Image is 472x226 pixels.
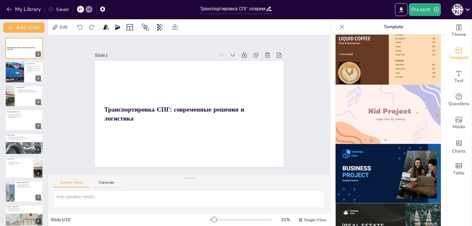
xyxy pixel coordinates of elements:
button: Speaker Notes [53,180,90,188]
div: Slide 1 / 10 [51,217,210,223]
span: Edit [58,24,69,30]
p: Электрификация компрессоров [8,208,41,209]
div: А [PERSON_NAME] [452,4,463,15]
img: thumb-9.png [336,85,441,144]
p: Трубопроводный газ удобен для коротких дистанций [8,138,41,139]
p: Минусы и риски СПГ [16,182,41,184]
img: thumb-8.png [336,26,441,85]
button: Present [409,3,441,16]
div: 7 [5,181,43,202]
div: 4 [35,123,41,129]
div: Change the overall theme [446,19,472,42]
div: Get real-time input from your audience [446,88,472,112]
div: 3 [5,86,43,107]
p: Плюсы СПГ [7,158,32,160]
div: 5 [5,133,43,155]
div: Add images, graphics, shapes or video [446,112,472,135]
div: 8 [35,218,41,224]
div: 5 [35,147,41,153]
p: Тренды в сфере СПГ [7,205,41,207]
div: Saved [48,6,68,13]
div: Add charts and graphs [446,135,472,158]
button: Transcript [92,180,121,188]
div: 1 [5,38,43,59]
p: Получение СПГ включает осушку и охлаждение [27,65,41,67]
p: Транспортировка СПГ [7,111,22,113]
div: Layout [125,22,135,32]
strong: Транспортировка СПГ: современные решения и логистика [107,63,237,140]
p: Безопасность критична в процессе транспортировки [8,116,22,118]
div: 6 [5,157,43,178]
p: Два типа хранилищ на судах [8,115,22,116]
button: My Library [5,4,44,14]
span: Single View [304,217,326,222]
p: Рост FSRU и малотоннажной дистрибуции [8,210,41,211]
div: 3 [35,99,41,105]
div: 2 [35,75,41,81]
span: Table [453,170,465,177]
div: 1 [35,51,41,57]
span: Template [449,54,469,61]
p: Управление BOG критично для эффективности [18,90,41,92]
p: Используются промышленные схемы для сжижения [27,68,41,70]
span: Media [453,123,465,130]
p: Хранение в криогенных резервуарах [18,89,41,90]
p: Необходимость контроля утечек метана [18,187,41,188]
p: Технологическая сложность [18,185,41,187]
p: СПГ экономичен на дальних маршрутах [8,136,41,138]
p: Поддержка ВИЭ [8,164,31,165]
p: Высокая объёмная энергоёмкость [8,163,31,164]
div: Slide 1 [131,12,237,77]
button: А [PERSON_NAME] [452,3,463,16]
p: СПГ vs труба [7,134,41,136]
input: Insert title [200,4,266,13]
p: Оба метода имеют свои преимущества [8,139,41,140]
div: 7 [35,195,41,200]
span: Theme [451,31,466,38]
button: Export to PowerPoint [395,3,407,16]
div: 8 [5,205,43,226]
span: Position [142,23,149,31]
strong: Транспортировка СПГ: современные решения и логистика [7,47,35,50]
span: Text [454,77,463,84]
img: thumb-10.png [336,144,441,203]
div: Add a table [446,158,472,181]
p: Высокие капитальные затраты [18,184,41,186]
button: Add slide [3,22,45,33]
p: Хранение СПГ [16,87,41,88]
div: Add ready made slides [446,42,472,65]
div: 2 [5,62,43,83]
p: Основной метод — морские танкеры [8,114,22,115]
span: Questions [449,100,469,107]
p: Безопасность хранения имеет первостепенное значение [18,91,41,93]
div: 6 [35,171,41,176]
div: 4 [5,109,43,130]
p: Template [347,19,440,35]
span: Charts [452,148,466,155]
div: 31 % [278,217,293,223]
p: Улавливание и хранение CO₂ [8,209,41,210]
p: Энергоёмкость сжижения важна для экономики [27,70,41,72]
p: Глобальная доступность СПГ [8,162,31,163]
div: Add text boxes [446,65,472,88]
p: Получение СПГ [26,63,41,64]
